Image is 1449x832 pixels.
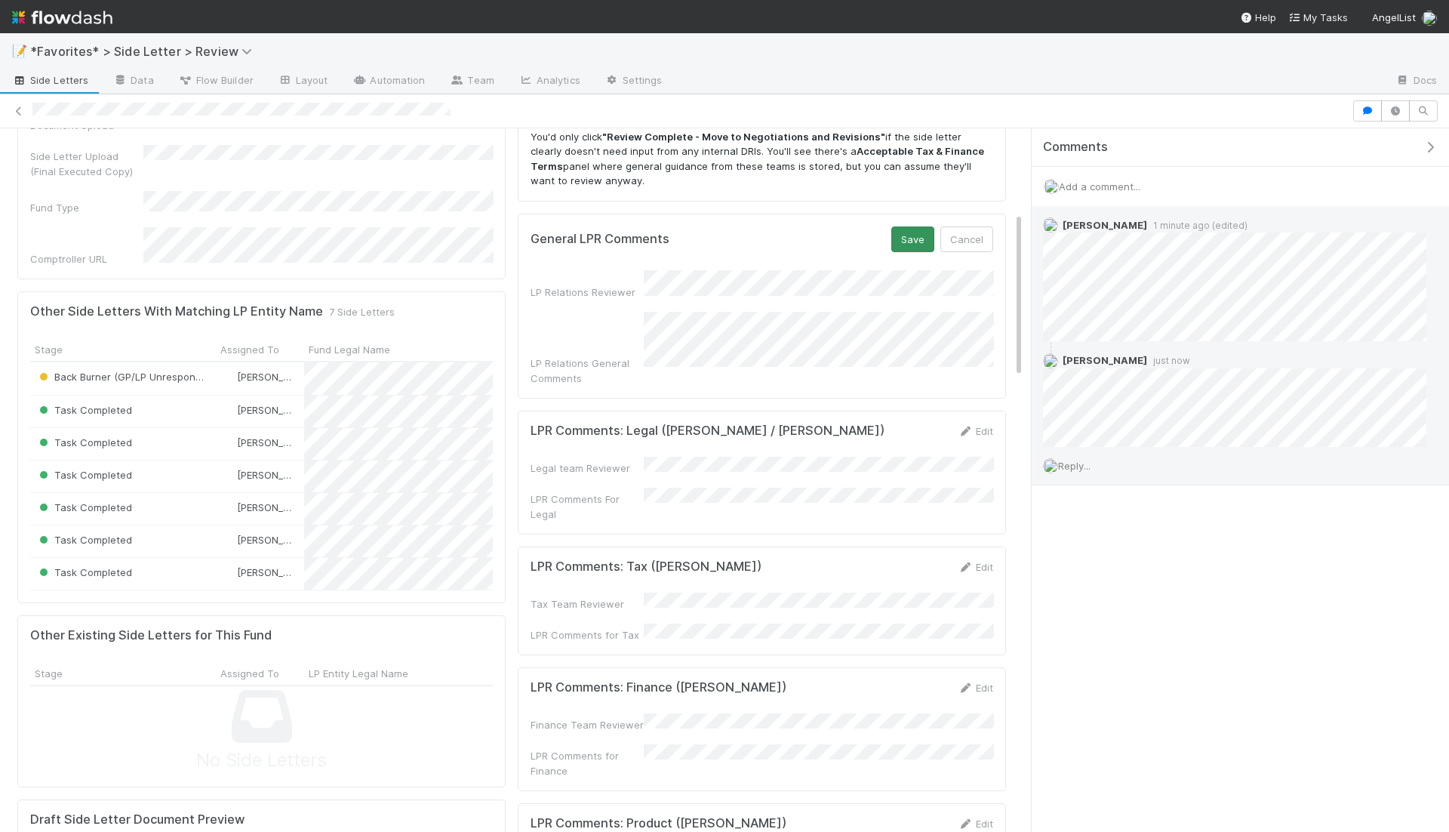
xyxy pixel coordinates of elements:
[1288,11,1348,23] span: My Tasks
[223,371,235,383] img: avatar_218ae7b5-dcd5-4ccc-b5d5-7cc00ae2934f.png
[1043,353,1058,368] img: avatar_218ae7b5-dcd5-4ccc-b5d5-7cc00ae2934f.png
[36,501,132,513] span: Task Completed
[1043,140,1108,155] span: Comments
[940,226,993,252] button: Cancel
[602,131,885,143] strong: "Review Complete - Move to Negotiations and Revisions"
[36,566,132,578] span: Task Completed
[531,748,644,778] div: LPR Comments for Finance
[223,469,235,481] img: avatar_6177bb6d-328c-44fd-b6eb-4ffceaabafa4.png
[178,72,254,88] span: Flow Builder
[237,534,313,546] span: [PERSON_NAME]
[1044,179,1059,194] img: avatar_218ae7b5-dcd5-4ccc-b5d5-7cc00ae2934f.png
[531,559,761,575] h5: LPR Comments: Tax ([PERSON_NAME])
[36,436,132,448] span: Task Completed
[237,469,313,481] span: [PERSON_NAME]
[12,45,27,57] span: 📝
[1422,11,1437,26] img: avatar_218ae7b5-dcd5-4ccc-b5d5-7cc00ae2934f.png
[340,69,437,94] a: Automation
[36,565,132,580] div: Task Completed
[958,561,993,573] a: Edit
[531,424,884,439] h5: LPR Comments: Legal ([PERSON_NAME] / [PERSON_NAME])
[531,145,984,172] strong: Acceptable Tax & Finance Terms
[36,467,132,482] div: Task Completed
[958,682,993,694] a: Edit
[531,461,644,476] div: Legal team Reviewer
[531,232,669,247] h5: General LPR Comments
[222,402,297,418] div: [PERSON_NAME]
[222,467,297,482] div: [PERSON_NAME]
[237,404,313,416] span: [PERSON_NAME]
[222,435,297,450] div: [PERSON_NAME]
[958,425,993,437] a: Edit
[36,534,132,546] span: Task Completed
[1240,10,1276,25] div: Help
[531,130,993,189] p: You'd only click if the side letter clearly doesn't need input from any internal DRIs. You'll see...
[30,44,260,59] span: *Favorites* > Side Letter > Review
[223,404,235,416] img: avatar_6177bb6d-328c-44fd-b6eb-4ffceaabafa4.png
[1147,220,1247,231] span: 1 minute ago (edited)
[531,491,644,522] div: LPR Comments For Legal
[1063,219,1147,231] span: [PERSON_NAME]
[592,69,675,94] a: Settings
[531,680,786,695] h5: LPR Comments: Finance ([PERSON_NAME])
[35,342,63,357] span: Stage
[1059,180,1140,193] span: Add a comment...
[166,69,266,94] a: Flow Builder
[196,747,327,775] span: No Side Letters
[1058,460,1091,472] span: Reply...
[223,566,235,578] img: avatar_ac83cd3a-2de4-4e8f-87db-1b662000a96d.png
[531,356,644,386] div: LP Relations General Comments
[30,149,143,179] div: Side Letter Upload (Final Executed Copy)
[220,666,279,681] span: Assigned To
[36,402,132,418] div: Task Completed
[36,469,132,481] span: Task Completed
[220,342,279,357] span: Assigned To
[329,304,395,319] span: 7 Side Letters
[531,596,644,612] div: Tax Team Reviewer
[223,501,235,513] img: avatar_6177bb6d-328c-44fd-b6eb-4ffceaabafa4.png
[1043,458,1058,473] img: avatar_218ae7b5-dcd5-4ccc-b5d5-7cc00ae2934f.png
[237,501,313,513] span: [PERSON_NAME]
[1288,10,1348,25] a: My Tasks
[891,226,934,252] button: Save
[237,436,313,448] span: [PERSON_NAME]
[309,666,408,681] span: LP Entity Legal Name
[12,72,88,88] span: Side Letters
[222,369,297,384] div: [PERSON_NAME]
[1147,355,1190,366] span: just now
[30,251,143,267] div: Comptroller URL
[36,532,132,547] div: Task Completed
[100,69,165,94] a: Data
[223,534,235,546] img: avatar_6177bb6d-328c-44fd-b6eb-4ffceaabafa4.png
[222,565,297,580] div: [PERSON_NAME]
[222,500,297,515] div: [PERSON_NAME]
[36,435,132,450] div: Task Completed
[1383,69,1449,94] a: Docs
[30,812,245,827] h5: Draft Side Letter Document Preview
[237,371,313,383] span: [PERSON_NAME]
[437,69,506,94] a: Team
[266,69,340,94] a: Layout
[1063,354,1147,366] span: [PERSON_NAME]
[36,371,217,383] span: Back Burner (GP/LP Unresponsive)
[237,566,313,578] span: [PERSON_NAME]
[30,200,143,215] div: Fund Type
[958,818,993,830] a: Edit
[30,304,323,319] h5: Other Side Letters With Matching LP Entity Name
[36,404,132,416] span: Task Completed
[36,369,208,384] div: Back Burner (GP/LP Unresponsive)
[531,816,786,831] h5: LPR Comments: Product ([PERSON_NAME])
[1372,11,1416,23] span: AngelList
[1043,217,1058,233] img: avatar_218ae7b5-dcd5-4ccc-b5d5-7cc00ae2934f.png
[531,717,644,732] div: Finance Team Reviewer
[222,532,297,547] div: [PERSON_NAME]
[506,69,592,94] a: Analytics
[309,342,390,357] span: Fund Legal Name
[30,628,272,643] h5: Other Existing Side Letters for This Fund
[223,436,235,448] img: avatar_6177bb6d-328c-44fd-b6eb-4ffceaabafa4.png
[531,285,644,300] div: LP Relations Reviewer
[531,627,644,642] div: LPR Comments for Tax
[12,5,112,30] img: logo-inverted-e16ddd16eac7371096b0.svg
[36,500,132,515] div: Task Completed
[35,666,63,681] span: Stage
